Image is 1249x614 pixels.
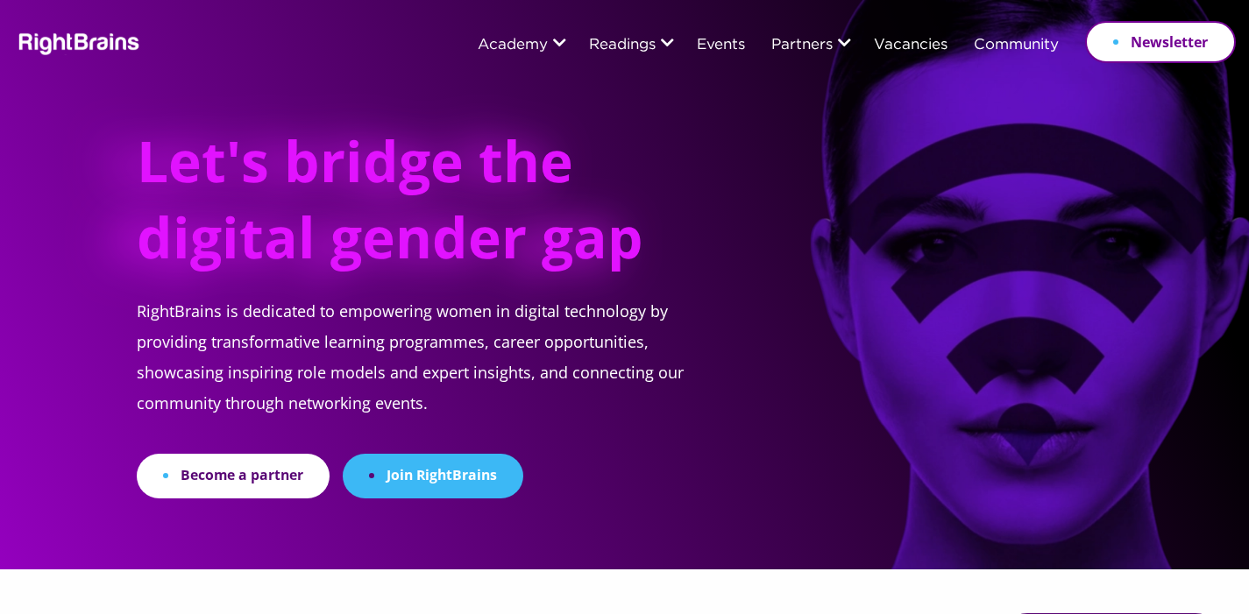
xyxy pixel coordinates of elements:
[1085,21,1236,63] a: Newsletter
[771,38,833,53] a: Partners
[478,38,548,53] a: Academy
[589,38,656,53] a: Readings
[697,38,745,53] a: Events
[343,454,523,498] a: Join RightBrains
[974,38,1059,53] a: Community
[13,30,140,55] img: Rightbrains
[874,38,947,53] a: Vacancies
[137,123,662,296] h1: Let's bridge the digital gender gap
[137,296,726,454] p: RightBrains is dedicated to empowering women in digital technology by providing transformative le...
[137,454,330,498] a: Become a partner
